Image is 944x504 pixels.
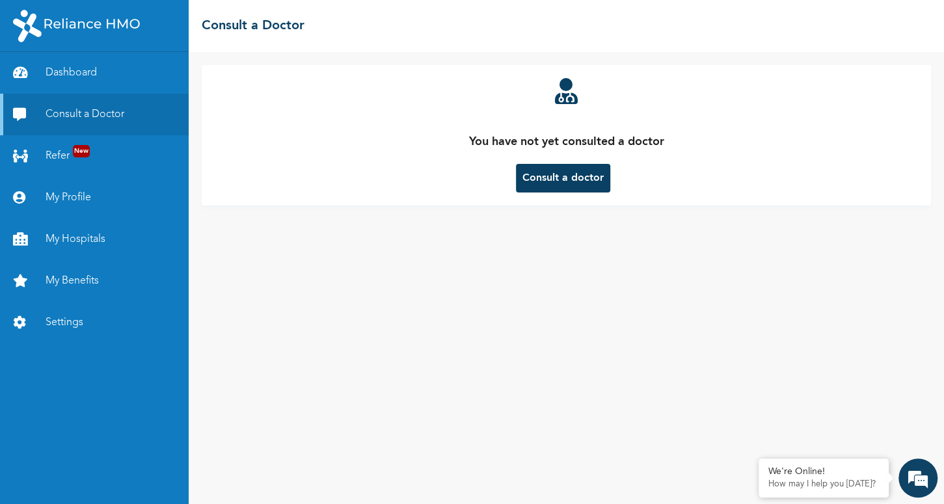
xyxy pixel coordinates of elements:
p: How may I help you today? [768,479,879,490]
span: Conversation [7,464,128,473]
textarea: Type your message and hit 'Enter' [7,395,248,441]
span: New [73,145,90,157]
div: Chat with us now [68,73,219,90]
h2: Consult a Doctor [202,16,304,36]
button: Consult a doctor [516,164,610,192]
span: We're online! [75,184,180,315]
div: FAQs [128,441,249,481]
div: Minimize live chat window [213,7,245,38]
img: d_794563401_company_1708531726252_794563401 [24,65,53,98]
img: RelianceHMO's Logo [13,10,140,42]
p: You have not yet consulted a doctor [469,133,664,151]
div: We're Online! [768,466,879,477]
